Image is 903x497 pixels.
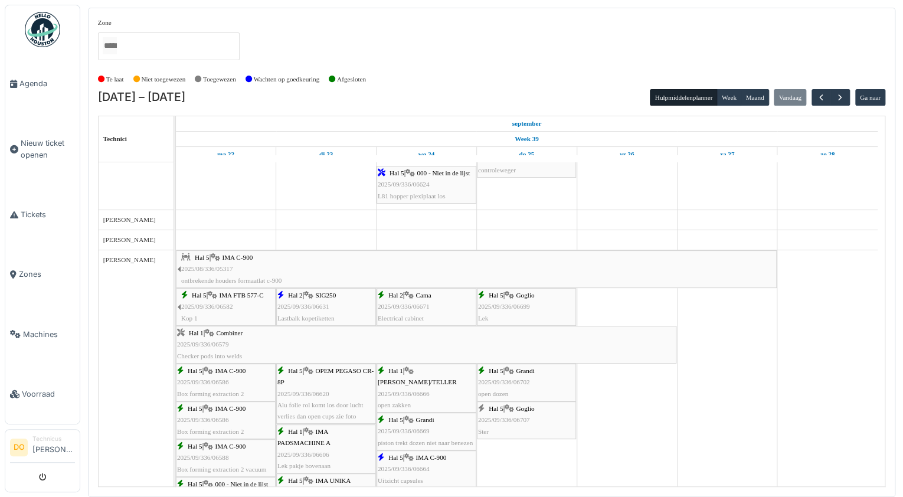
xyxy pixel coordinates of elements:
span: Zones [19,269,75,280]
button: Vandaag [774,89,806,106]
button: Hulpmiddelenplanner [650,89,717,106]
span: Voorraad [22,388,75,400]
span: piston trekt dozen niet naar benezen [378,439,473,446]
a: 22 september 2025 [214,147,237,162]
span: 2025/09/336/06624 [378,181,430,188]
span: Box forming extraction 2 [177,390,244,397]
div: | [378,290,475,324]
a: Agenda [5,54,80,113]
span: Grandi [516,367,534,374]
span: Hal 5 [390,169,404,176]
a: Voorraad [5,364,80,424]
span: [PERSON_NAME] [103,256,156,263]
span: IMA C-900 [215,405,246,412]
span: 2025/09/336/06586 [177,416,229,423]
span: Checker pods into welds [177,352,242,359]
span: Ster [478,428,489,435]
span: Hal 2 [388,292,403,299]
span: Hal 5 [388,416,403,423]
span: Hal 5 [188,480,202,488]
span: Lastbalk kopetiketten [277,315,335,322]
span: open dozen [478,390,508,397]
a: Week 39 [512,132,542,146]
span: SIG250 [315,292,336,299]
a: 28 september 2025 [817,147,838,162]
span: Box forming extraction 2 vacuum [177,466,267,473]
a: Tickets [5,185,80,244]
span: 2025/09/336/06606 [277,451,329,458]
span: Tickets [21,209,75,220]
span: Electrical cabinet [378,315,424,322]
span: Hal 5 [388,454,403,461]
label: Toegewezen [203,74,236,84]
a: Machines [5,305,80,364]
span: L81 hopper plexiplaat los [378,192,446,200]
span: [PERSON_NAME]/TELLER [378,378,457,385]
a: 22 september 2025 [509,116,544,131]
span: 2025/09/336/06669 [378,427,430,434]
div: | [177,365,274,400]
span: 2025/09/336/06671 [378,303,430,310]
span: Nieuw ticket openen [21,138,75,160]
div: | [181,290,274,324]
span: Goglio [516,405,534,412]
span: Hal 5 [288,367,303,374]
img: Badge_color-CXgf-gQk.svg [25,12,60,47]
span: [PERSON_NAME] [103,216,156,223]
span: 2025/09/336/06702 [478,378,530,385]
span: IMA C-900 [415,454,446,461]
span: ontbrekende houders formaatlat c-900 [181,277,282,284]
span: 2025/09/336/06699 [478,303,530,310]
span: 2025/09/336/06664 [378,465,430,472]
span: Hal 5 [188,367,202,374]
span: Hal 5 [188,443,202,450]
span: 2025/09/336/06631 [277,303,329,310]
span: Hal 5 [489,405,503,412]
span: Lek pakje bovenaan [277,462,331,469]
div: | [177,403,274,437]
li: DO [10,439,28,456]
label: Wachten op goedkeuring [254,74,320,84]
span: IMA C-900 [215,443,246,450]
span: 2025/08/336/05317 [181,265,233,272]
span: Hal 5 [489,367,503,374]
span: 000 - Niet in de lijst [215,480,268,488]
a: DO Technicus[PERSON_NAME] [10,434,75,463]
span: L73 integreren draaitafel en controleweger [478,155,552,174]
label: Niet toegewezen [141,74,185,84]
a: 23 september 2025 [316,147,336,162]
span: Hal 5 [489,292,503,299]
div: | [378,452,475,486]
span: Kop 1 [181,315,198,322]
span: IMA C-900 [215,367,246,374]
div: | [177,441,274,475]
span: Hal 5 [192,292,207,299]
span: 2025/09/336/06582 [181,303,233,310]
span: 2025/09/336/06586 [177,378,229,385]
span: IMA FTB 577-C [219,292,263,299]
span: Uitzicht capsules [378,477,423,484]
div: | [177,328,675,362]
span: open zakken [378,401,411,408]
button: Ga naar [855,89,886,106]
label: Afgesloten [337,74,366,84]
div: | [478,403,575,437]
div: | [378,365,475,411]
span: Hal 5 [188,405,202,412]
li: [PERSON_NAME] [32,434,75,460]
span: Technici [103,135,127,142]
a: Zones [5,244,80,304]
span: Combiner [216,329,243,336]
span: 2025/09/336/06620 [277,390,329,397]
span: 2025/09/336/06588 [177,454,229,461]
span: 2025/09/336/06579 [177,341,229,348]
span: Alu folie rol komt los door lucht verlies dan open cups zie foto [277,401,363,420]
span: Goglio [516,292,534,299]
span: Grandi [415,416,434,423]
div: | [277,365,375,422]
button: Volgende [830,89,850,106]
span: Hal 1 [189,329,204,336]
a: 25 september 2025 [516,147,537,162]
input: Alles [103,37,117,54]
span: IMA C-900 [222,254,253,261]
